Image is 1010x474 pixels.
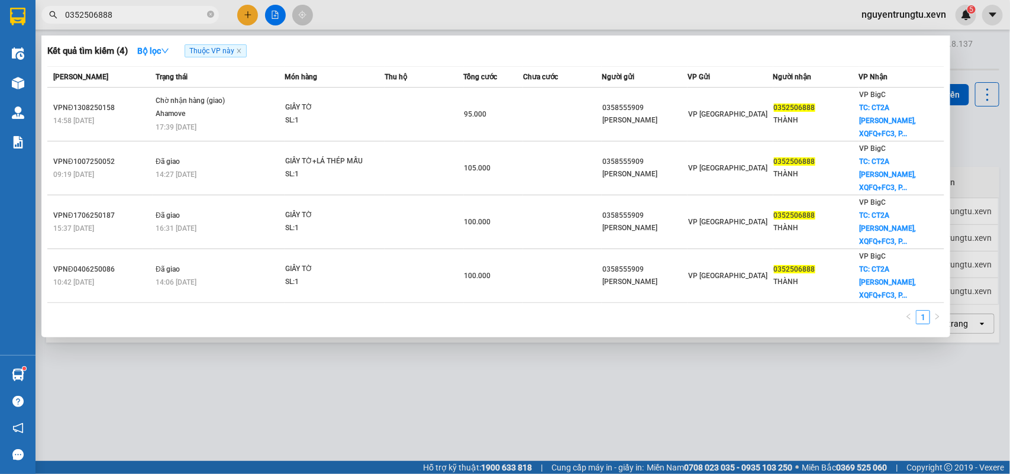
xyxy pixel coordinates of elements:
[285,168,374,181] div: SL: 1
[207,9,214,21] span: close-circle
[934,313,941,320] span: right
[15,86,114,105] b: GỬI : VP BigC
[156,123,196,131] span: 17:39 [DATE]
[12,107,24,119] img: warehouse-icon
[860,252,886,260] span: VP BigC
[53,73,108,81] span: [PERSON_NAME]
[688,73,710,81] span: VP Gửi
[930,310,944,324] li: Next Page
[236,48,242,54] span: close
[156,108,244,121] div: Ahamove
[464,218,491,226] span: 100.000
[285,101,374,114] div: GIẤY TỜ
[12,449,24,460] span: message
[53,209,152,222] div: VPNĐ1706250187
[773,73,812,81] span: Người nhận
[464,73,498,81] span: Tổng cước
[12,47,24,60] img: warehouse-icon
[774,168,859,180] div: THÀNH
[860,144,886,153] span: VP BigC
[53,170,94,179] span: 09:19 [DATE]
[53,117,94,125] span: 14:58 [DATE]
[917,311,930,324] a: 1
[156,224,196,233] span: 16:31 [DATE]
[185,44,247,57] span: Thuộc VP này
[285,73,317,81] span: Món hàng
[12,369,24,381] img: warehouse-icon
[156,73,188,81] span: Trạng thái
[10,8,25,25] img: logo-vxr
[860,211,917,246] span: TC: CT2A [PERSON_NAME], XQFQ+FC3, P...
[156,278,196,286] span: 14:06 [DATE]
[860,104,917,138] span: TC: CT2A [PERSON_NAME], XQFQ+FC3, P...
[860,91,886,99] span: VP BigC
[53,102,152,114] div: VPNĐ1308250158
[688,218,767,226] span: VP [GEOGRAPHIC_DATA]
[285,222,374,235] div: SL: 1
[53,156,152,168] div: VPNĐ1007250052
[285,114,374,127] div: SL: 1
[15,15,74,74] img: logo.jpg
[688,164,767,172] span: VP [GEOGRAPHIC_DATA]
[930,310,944,324] button: right
[285,155,374,168] div: GIẤY TỜ+LÁ THÉP MẪU
[602,209,687,222] div: 0358555909
[464,110,487,118] span: 95.000
[602,114,687,127] div: [PERSON_NAME]
[156,95,244,108] div: Chờ nhận hàng (giao)
[774,104,815,112] span: 0352506888
[285,263,374,276] div: GIẤY TỜ
[12,396,24,407] span: question-circle
[156,157,180,166] span: Đã giao
[385,73,407,81] span: Thu hộ
[774,211,815,220] span: 0352506888
[207,11,214,18] span: close-circle
[464,272,491,280] span: 100.000
[774,276,859,288] div: THÀNH
[161,47,169,55] span: down
[688,272,767,280] span: VP [GEOGRAPHIC_DATA]
[602,168,687,180] div: [PERSON_NAME]
[902,310,916,324] button: left
[12,77,24,89] img: warehouse-icon
[285,209,374,222] div: GIẤY TỜ
[602,73,634,81] span: Người gửi
[916,310,930,324] li: 1
[156,265,180,273] span: Đã giao
[128,41,179,60] button: Bộ lọcdown
[22,367,26,370] sup: 1
[137,46,169,56] strong: Bộ lọc
[860,157,917,192] span: TC: CT2A [PERSON_NAME], XQFQ+FC3, P...
[602,276,687,288] div: [PERSON_NAME]
[602,222,687,234] div: [PERSON_NAME]
[902,310,916,324] li: Previous Page
[111,44,495,59] li: Hotline: 19001155
[860,265,917,299] span: TC: CT2A [PERSON_NAME], XQFQ+FC3, P...
[65,8,205,21] input: Tìm tên, số ĐT hoặc mã đơn
[602,102,687,114] div: 0358555909
[156,170,196,179] span: 14:27 [DATE]
[905,313,912,320] span: left
[464,164,491,172] span: 105.000
[774,157,815,166] span: 0352506888
[49,11,57,19] span: search
[860,198,886,207] span: VP BigC
[523,73,558,81] span: Chưa cước
[12,136,24,149] img: solution-icon
[774,114,859,127] div: THÀNH
[12,423,24,434] span: notification
[688,110,767,118] span: VP [GEOGRAPHIC_DATA]
[602,156,687,168] div: 0358555909
[285,276,374,289] div: SL: 1
[53,224,94,233] span: 15:37 [DATE]
[156,211,180,220] span: Đã giao
[859,73,888,81] span: VP Nhận
[602,263,687,276] div: 0358555909
[111,29,495,44] li: Số 10 ngõ 15 Ngọc Hồi, Q.[PERSON_NAME], [GEOGRAPHIC_DATA]
[774,222,859,234] div: THÀNH
[47,45,128,57] h3: Kết quả tìm kiếm ( 4 )
[53,263,152,276] div: VPNĐ0406250086
[774,265,815,273] span: 0352506888
[53,278,94,286] span: 10:42 [DATE]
